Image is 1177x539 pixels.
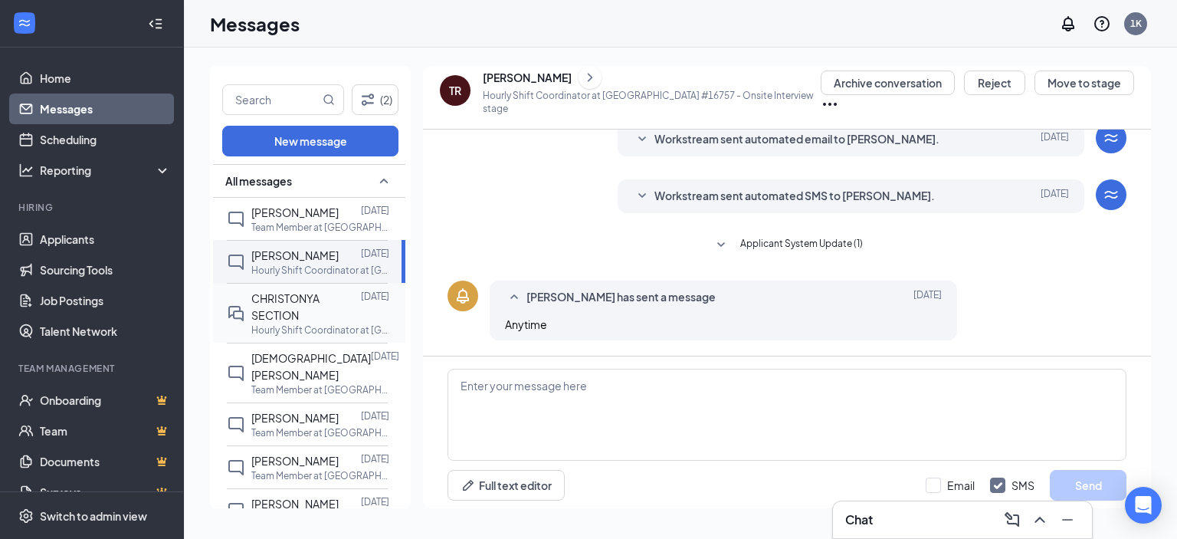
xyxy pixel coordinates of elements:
span: Anytime [505,317,547,331]
svg: ChevronUp [1031,511,1049,529]
svg: SmallChevronUp [505,288,523,307]
span: [PERSON_NAME] has sent a message [526,288,716,307]
a: OnboardingCrown [40,385,171,416]
span: CHRISTONYA SECTION [251,291,320,322]
button: Full text editorPen [448,470,565,501]
span: [DATE] [913,288,942,307]
svg: ComposeMessage [1003,511,1021,529]
a: Job Postings [40,285,171,316]
div: [PERSON_NAME] [483,70,572,85]
button: ComposeMessage [1000,508,1025,532]
svg: Settings [18,508,34,524]
a: Talent Network [40,316,171,347]
h1: Messages [210,11,300,37]
div: 1K [1130,17,1142,30]
div: Open Intercom Messenger [1125,487,1162,524]
button: Send [1050,470,1126,501]
svg: SmallChevronDown [712,236,730,255]
svg: SmallChevronDown [633,187,651,205]
span: [PERSON_NAME] [251,454,339,468]
span: [DEMOGRAPHIC_DATA][PERSON_NAME] [251,351,371,382]
button: ChevronUp [1028,508,1052,532]
div: Reporting [40,163,172,178]
p: Team Member at [GEOGRAPHIC_DATA] #16757 [251,426,389,439]
span: Workstream sent automated email to [PERSON_NAME]. [654,130,939,149]
p: Team Member at [GEOGRAPHIC_DATA] #16757 [251,383,389,396]
p: [DATE] [371,350,399,363]
svg: Bell [454,287,472,305]
span: Workstream sent automated SMS to [PERSON_NAME]. [654,187,935,205]
svg: WorkstreamLogo [1102,129,1120,147]
a: Messages [40,94,171,124]
a: Scheduling [40,124,171,155]
p: [DATE] [361,204,389,217]
svg: ChatInactive [227,253,245,271]
span: [DATE] [1041,187,1069,205]
svg: ChatInactive [227,416,245,434]
span: [PERSON_NAME] [251,205,339,219]
svg: ChatInactive [227,210,245,228]
button: Filter (2) [352,84,398,115]
svg: ChevronRight [582,68,598,87]
button: Minimize [1055,508,1080,532]
span: All messages [225,173,292,189]
span: [PERSON_NAME] [251,248,339,262]
svg: ChatInactive [227,458,245,477]
p: [DATE] [361,495,389,508]
svg: QuestionInfo [1093,15,1111,33]
svg: Filter [359,90,377,109]
svg: ChatInactive [227,364,245,383]
button: Reject [964,71,1025,95]
button: New message [222,126,398,156]
svg: WorkstreamLogo [1102,186,1120,204]
p: Team Member at [GEOGRAPHIC_DATA] #16757 [251,469,389,482]
svg: Notifications [1059,15,1077,33]
svg: Analysis [18,163,34,178]
span: Applicant System Update (1) [740,236,863,255]
div: Switch to admin view [40,508,147,524]
div: Team Management [18,362,168,375]
span: [PERSON_NAME] [251,411,339,425]
svg: WorkstreamLogo [17,15,32,31]
div: Hiring [18,201,168,214]
button: Move to stage [1034,71,1134,95]
p: [DATE] [361,409,389,422]
svg: Pen [461,478,476,493]
a: Sourcing Tools [40,255,171,285]
button: SmallChevronDownApplicant System Update (1) [712,236,863,255]
h3: Chat [845,511,873,528]
svg: Minimize [1058,511,1077,529]
svg: SmallChevronUp [375,172,393,190]
input: Search [223,85,320,114]
svg: MagnifyingGlass [323,94,335,106]
a: SurveysCrown [40,477,171,508]
a: Home [40,63,171,94]
p: Hourly Shift Coordinator at [GEOGRAPHIC_DATA] [251,324,389,337]
p: Hourly Shift Coordinator at [GEOGRAPHIC_DATA] [251,264,389,277]
p: [DATE] [361,290,389,303]
div: TR [449,83,461,98]
p: Hourly Shift Coordinator at [GEOGRAPHIC_DATA] #16757 - Onsite Interview stage [483,89,821,115]
span: [PERSON_NAME] [251,497,339,511]
svg: Collapse [148,16,163,31]
svg: ChatInactive [227,501,245,520]
span: [DATE] [1041,130,1069,149]
p: [DATE] [361,452,389,465]
a: TeamCrown [40,416,171,446]
button: Archive conversation [821,71,955,95]
svg: SmallChevronDown [633,130,651,149]
button: ChevronRight [579,66,602,89]
p: Team Member at [GEOGRAPHIC_DATA] #16757 [251,221,389,234]
svg: Ellipses [821,95,839,113]
a: Applicants [40,224,171,255]
a: DocumentsCrown [40,446,171,477]
p: [DATE] [361,247,389,260]
svg: DoubleChat [227,304,245,323]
